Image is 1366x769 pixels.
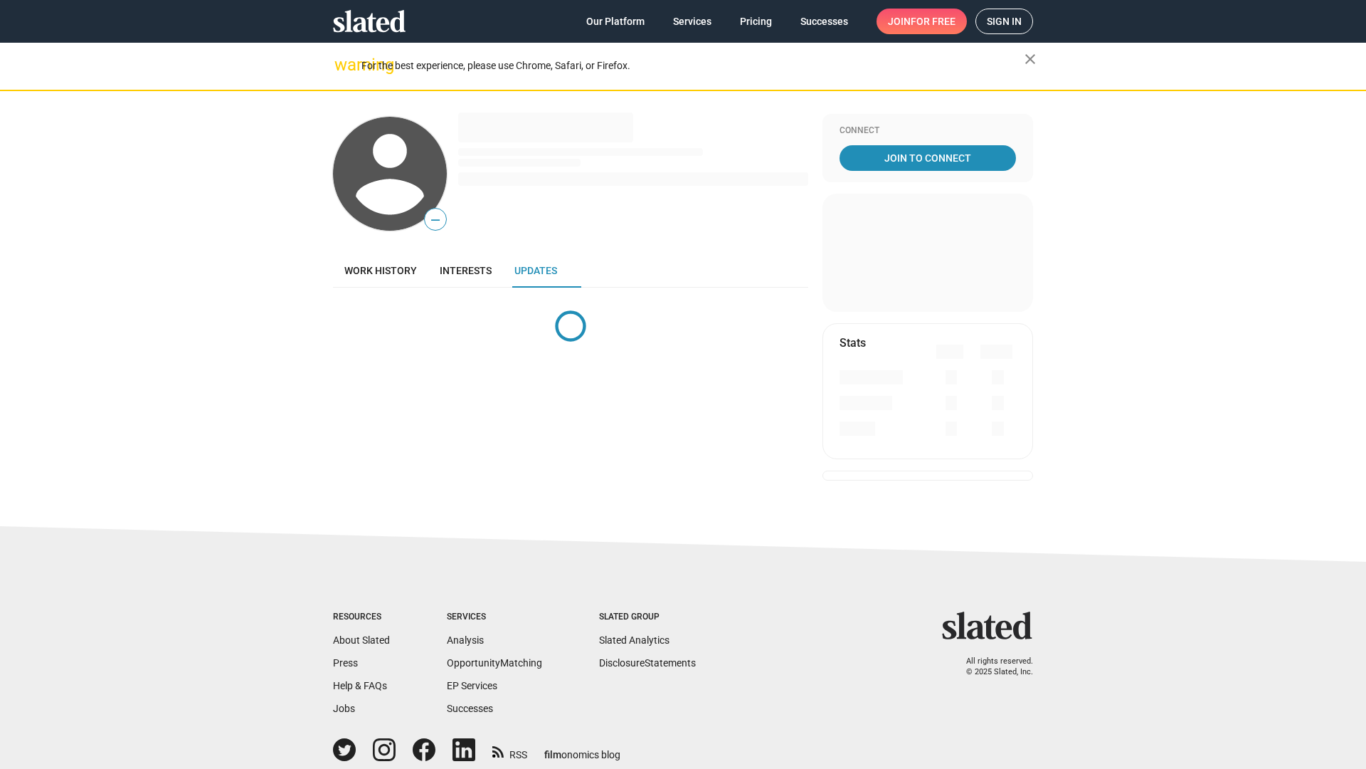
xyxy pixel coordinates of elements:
div: Services [447,612,542,623]
div: Slated Group [599,612,696,623]
a: RSS [492,740,527,762]
span: film [544,749,561,760]
mat-icon: warning [334,56,351,73]
a: Interests [428,253,503,288]
a: Analysis [447,634,484,646]
span: Join [888,9,955,34]
a: Our Platform [575,9,656,34]
a: Help & FAQs [333,680,387,691]
div: For the best experience, please use Chrome, Safari, or Firefox. [361,56,1024,75]
a: Services [662,9,723,34]
a: Work history [333,253,428,288]
div: Connect [840,125,1016,137]
span: for free [911,9,955,34]
span: Our Platform [586,9,645,34]
a: OpportunityMatching [447,657,542,669]
span: Work history [344,265,417,276]
a: filmonomics blog [544,737,620,762]
a: Join To Connect [840,145,1016,171]
mat-card-title: Stats [840,335,866,350]
a: Pricing [729,9,783,34]
a: About Slated [333,634,390,646]
a: EP Services [447,680,497,691]
span: Pricing [740,9,772,34]
span: Join To Connect [842,145,1013,171]
a: Updates [503,253,568,288]
a: DisclosureStatements [599,657,696,669]
a: Successes [789,9,859,34]
a: Slated Analytics [599,634,669,646]
mat-icon: close [1022,51,1039,68]
span: Services [673,9,711,34]
span: Interests [440,265,492,276]
div: Resources [333,612,390,623]
a: Jobs [333,703,355,714]
a: Joinfor free [877,9,967,34]
p: All rights reserved. © 2025 Slated, Inc. [951,656,1033,677]
a: Sign in [975,9,1033,34]
span: Sign in [987,9,1022,33]
span: Updates [514,265,557,276]
a: Successes [447,703,493,714]
span: Successes [800,9,848,34]
a: Press [333,657,358,669]
span: — [425,211,446,229]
